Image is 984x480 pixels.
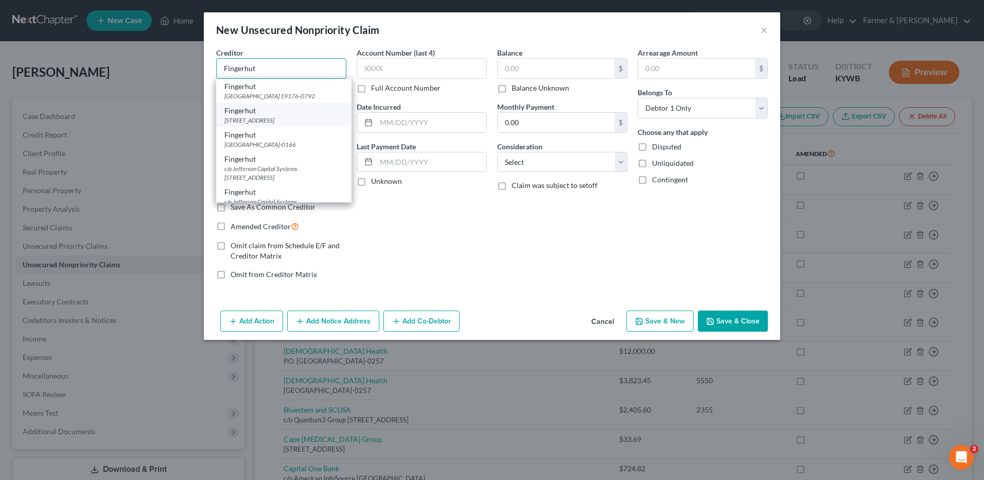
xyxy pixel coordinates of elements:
label: Full Account Number [371,83,441,93]
label: Save As Common Creditor [231,202,315,212]
span: Creditor [216,48,243,57]
label: Last Payment Date [357,141,416,152]
div: Fingerhut [224,81,343,92]
input: 0.00 [638,59,755,78]
div: c/o Jefferson Capital Systems [STREET_ADDRESS] [224,164,343,182]
button: Add Notice Address [287,311,379,332]
input: 0.00 [498,59,614,78]
div: [GEOGRAPHIC_DATA] 19176-0792 [224,92,343,100]
button: Save & Close [698,311,768,332]
span: Contingent [652,175,688,184]
input: XXXX [357,58,487,79]
span: 2 [970,445,978,453]
div: Fingerhut [224,130,343,140]
label: Unknown [371,176,402,186]
label: Monthly Payment [497,101,554,112]
button: Cancel [583,312,622,332]
label: Account Number (last 4) [357,47,435,58]
label: Choose any that apply [638,127,708,138]
input: Search creditor by name... [216,58,346,79]
button: × [761,24,768,36]
span: Omit from Creditor Matrix [231,270,317,279]
label: Balance [497,47,522,58]
div: $ [614,113,627,132]
input: MM/DD/YYYY [376,113,486,132]
span: Unliquidated [652,159,694,167]
div: c/o Jefferson Capital Systems [STREET_ADDRESS][PERSON_NAME] [224,197,343,215]
label: Consideration [497,141,542,152]
div: Fingerhut [224,106,343,116]
span: Disputed [652,142,681,151]
button: Add Action [220,311,283,332]
iframe: Intercom live chat [949,445,974,470]
label: Arrearage Amount [638,47,698,58]
span: Belongs To [638,88,672,97]
label: Balance Unknown [512,83,569,93]
input: 0.00 [498,113,614,132]
span: Claim was subject to setoff [512,181,598,190]
div: $ [614,59,627,78]
div: New Unsecured Nonpriority Claim [216,23,379,37]
span: Amended Creditor [231,222,291,231]
div: [GEOGRAPHIC_DATA]-0166 [224,140,343,149]
button: Save & New [626,311,694,332]
div: Fingerhut [224,154,343,164]
div: Fingerhut [224,187,343,197]
button: Add Co-Debtor [383,311,460,332]
div: [STREET_ADDRESS] [224,116,343,125]
input: MM/DD/YYYY [376,152,486,172]
span: Omit claim from Schedule E/F and Creditor Matrix [231,241,340,260]
div: $ [755,59,767,78]
label: Date Incurred [357,101,401,112]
